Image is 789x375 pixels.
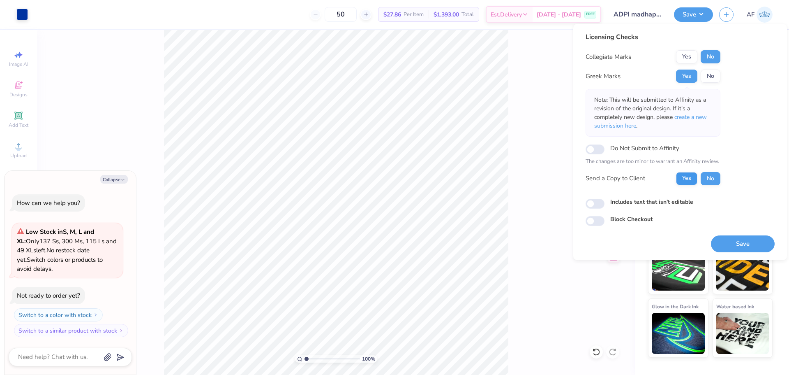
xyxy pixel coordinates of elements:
div: Not ready to order yet? [17,291,80,300]
button: Save [711,235,775,252]
span: Add Text [9,122,28,128]
span: No restock date yet. [17,246,90,264]
label: Includes text that isn't editable [610,198,693,206]
img: Glow in the Dark Ink [652,313,705,354]
a: AF [747,7,773,23]
button: No [701,50,720,63]
button: Yes [676,50,697,63]
button: No [701,172,720,185]
strong: Low Stock in S, M, L and XL : [17,228,94,245]
label: Do Not Submit to Affinity [610,143,679,154]
button: Save [674,7,713,22]
input: Untitled Design [607,6,668,23]
span: 100 % [362,355,375,363]
span: Total [461,10,474,19]
label: Block Checkout [610,215,653,224]
span: [DATE] - [DATE] [537,10,581,19]
button: Switch to a color with stock [14,308,103,321]
div: Collegiate Marks [586,52,631,62]
div: Greek Marks [586,72,621,81]
img: Switch to a color with stock [93,312,98,317]
button: Yes [676,70,697,83]
span: Only 137 Ss, 300 Ms, 115 Ls and 49 XLs left. Switch colors or products to avoid delays. [17,228,117,273]
button: Yes [676,172,697,185]
button: Collapse [100,175,128,184]
span: AF [747,10,754,19]
p: Note: This will be submitted to Affinity as a revision of the original design. If it's a complete... [594,95,712,130]
span: Glow in the Dark Ink [652,302,699,311]
div: Send a Copy to Client [586,174,645,183]
img: Switch to a similar product with stock [119,328,124,333]
span: $1,393.00 [434,10,459,19]
img: Metallic & Glitter Ink [716,249,769,291]
button: Switch to a similar product with stock [14,324,128,337]
span: FREE [586,12,595,17]
div: How can we help you? [17,199,80,207]
button: No [701,70,720,83]
img: Neon Ink [652,249,705,291]
p: The changes are too minor to warrant an Affinity review. [586,158,720,166]
span: $27.86 [383,10,401,19]
span: Image AI [9,61,28,68]
div: Licensing Checks [586,32,720,42]
span: Designs [9,91,28,98]
img: Water based Ink [716,313,769,354]
span: Est. Delivery [491,10,522,19]
input: – – [325,7,357,22]
img: Ana Francesca Bustamante [757,7,773,23]
span: Per Item [404,10,424,19]
span: Water based Ink [716,302,754,311]
span: Upload [10,152,27,159]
